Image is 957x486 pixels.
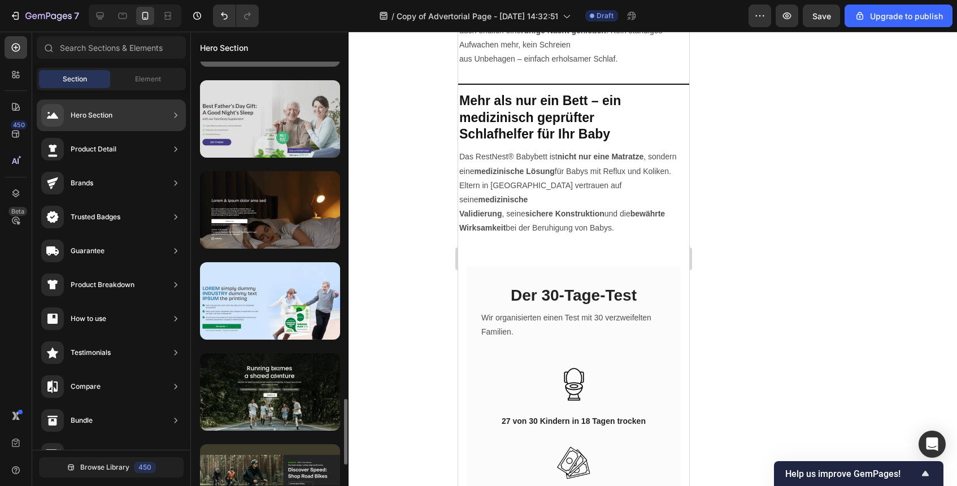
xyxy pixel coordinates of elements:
[71,313,106,324] div: How to use
[67,177,146,186] strong: sichere Konstruktion
[1,177,43,186] strong: Validierung
[71,245,105,257] div: Guarantee
[23,384,208,394] p: 27 von 30 Kindern in 18 Tagen trocken
[80,462,129,472] span: Browse Library
[1,95,152,110] strong: Schlafhelfer für Ihr Baby
[458,32,689,486] iframe: Design area
[391,10,394,22] span: /
[213,5,259,27] div: Undo/Redo
[20,163,69,172] strong: medizinische
[39,457,184,478] button: Browse Library450
[71,415,93,426] div: Bundle
[1,175,230,203] p: , seine und die bei der Beruhigung von Babys.
[1,20,230,34] p: aus Unbehagen – einfach erholsamer Schlaf.
[397,10,558,22] span: Copy of Advertorial Page - [DATE] 14:32:51
[71,449,88,460] div: FAQs
[71,279,134,290] div: Product Breakdown
[854,10,943,22] div: Upgrade to publish
[53,255,179,272] strong: Der 30-Tage-Test
[71,211,120,223] div: Trusted Badges
[845,5,952,27] button: Upgrade to publish
[8,207,27,216] div: Beta
[23,279,208,307] p: Wir organisierten einen Test mit 30 verzweifelten Familien.
[135,74,161,84] span: Element
[99,120,185,129] strong: nicht nur eine Matratze
[5,5,84,27] button: 7
[37,36,186,59] input: Search Sections & Elements
[803,5,840,27] button: Save
[597,11,614,21] span: Draft
[1,118,230,175] p: Das RestNest® Babybett ist , sondern eine für Babys mit Reflux und Koliken. Eltern in [GEOGRAPHIC...
[71,144,116,155] div: Product Detail
[74,9,79,23] p: 7
[919,431,946,458] div: Open Intercom Messenger
[1,62,163,93] strong: Mehr als nur ein Bett – ein medizinisch geprüfter
[16,135,96,144] strong: medizinische Lösung
[71,347,111,358] div: Testimonials
[71,381,101,392] div: Compare
[785,467,932,480] button: Show survey - Help us improve GemPages!
[71,110,112,121] div: Hero Section
[11,120,27,129] div: 450
[63,74,87,84] span: Section
[134,462,156,473] div: 450
[785,468,919,479] span: Help us improve GemPages!
[812,11,831,21] span: Save
[71,177,93,189] div: Brands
